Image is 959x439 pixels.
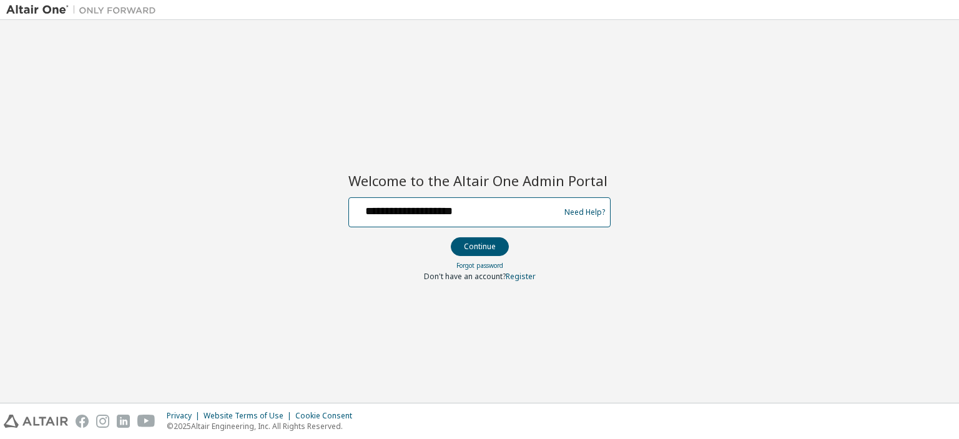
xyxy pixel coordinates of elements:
[424,271,506,282] span: Don't have an account?
[137,415,155,428] img: youtube.svg
[506,271,536,282] a: Register
[96,415,109,428] img: instagram.svg
[456,261,503,270] a: Forgot password
[348,172,611,189] h2: Welcome to the Altair One Admin Portal
[6,4,162,16] img: Altair One
[4,415,68,428] img: altair_logo.svg
[167,421,360,432] p: © 2025 Altair Engineering, Inc. All Rights Reserved.
[167,411,204,421] div: Privacy
[451,237,509,256] button: Continue
[117,415,130,428] img: linkedin.svg
[295,411,360,421] div: Cookie Consent
[76,415,89,428] img: facebook.svg
[204,411,295,421] div: Website Terms of Use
